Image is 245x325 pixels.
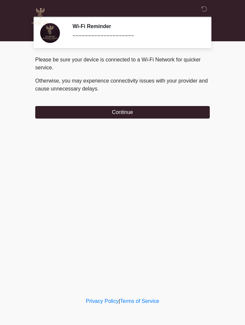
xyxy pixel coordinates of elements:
a: Terms of Service [120,298,159,304]
p: Please be sure your device is connected to a Wi-Fi Network for quicker service. [35,56,210,72]
div: ~~~~~~~~~~~~~~~~~~~~ [72,32,200,40]
img: Diamond Phoenix Drips IV Hydration Logo [29,5,52,29]
p: Otherwise, you may experience connectivity issues with your provider and cause unnecessary delays [35,77,210,93]
span: . [97,86,99,91]
button: Continue [35,106,210,119]
a: | [119,298,120,304]
a: Privacy Policy [86,298,119,304]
